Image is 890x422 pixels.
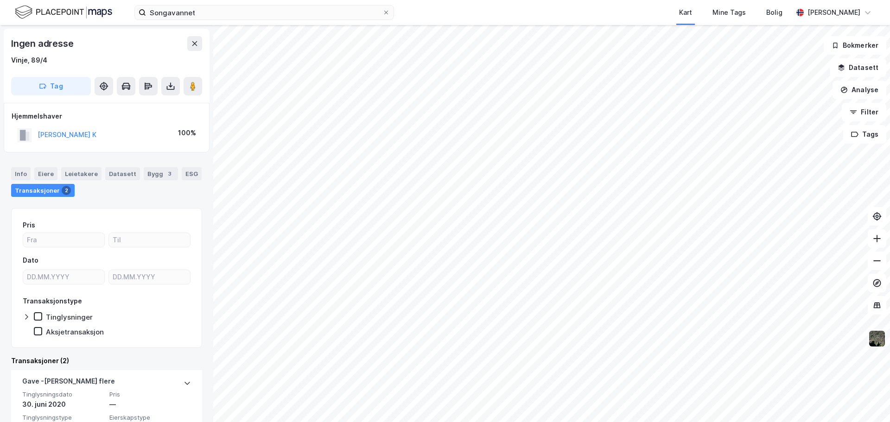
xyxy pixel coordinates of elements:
div: Tinglysninger [46,313,93,321]
div: Transaksjoner (2) [11,355,202,366]
div: 30. juni 2020 [22,399,104,410]
button: Tags [843,125,886,144]
div: Transaksjoner [11,184,75,197]
input: Fra [23,233,104,247]
div: Bolig [766,7,782,18]
div: Vinje, 89/4 [11,55,47,66]
span: Tinglysningstype [22,414,104,422]
div: — [109,399,191,410]
span: Tinglysningsdato [22,391,104,398]
img: logo.f888ab2527a4732fd821a326f86c7f29.svg [15,4,112,20]
button: Bokmerker [824,36,886,55]
div: 100% [178,127,196,139]
div: Mine Tags [712,7,746,18]
span: Eierskapstype [109,414,191,422]
span: Pris [109,391,191,398]
div: Bygg [144,167,178,180]
div: Ingen adresse [11,36,75,51]
button: Datasett [830,58,886,77]
div: 2 [62,186,71,195]
button: Tag [11,77,91,95]
div: Info [11,167,31,180]
input: DD.MM.YYYY [109,270,190,284]
div: Datasett [105,167,140,180]
button: Analyse [833,81,886,99]
div: Eiere [34,167,57,180]
div: Gave - [PERSON_NAME] flere [22,376,115,391]
div: 3 [165,169,174,178]
div: Transaksjonstype [23,296,82,307]
button: Filter [842,103,886,121]
iframe: Chat Widget [844,378,890,422]
input: Søk på adresse, matrikkel, gårdeiere, leietakere eller personer [146,6,382,19]
div: Kart [679,7,692,18]
img: 9k= [868,330,886,347]
div: ESG [182,167,202,180]
div: [PERSON_NAME] [807,7,860,18]
div: Aksjetransaksjon [46,328,104,336]
div: Leietakere [61,167,102,180]
input: Til [109,233,190,247]
div: Dato [23,255,38,266]
input: DD.MM.YYYY [23,270,104,284]
div: Pris [23,220,35,231]
div: Hjemmelshaver [12,111,202,122]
